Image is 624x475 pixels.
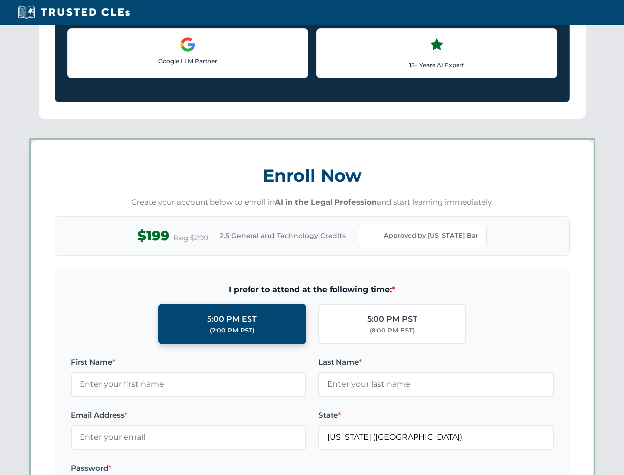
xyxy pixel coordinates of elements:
[367,313,417,326] div: 5:00 PM PST
[275,197,377,207] strong: AI in the Legal Profession
[384,231,478,240] span: Approved by [US_STATE] Bar
[318,372,554,397] input: Enter your last name
[71,462,306,474] label: Password
[318,409,554,421] label: State
[180,37,196,52] img: Google
[55,197,570,208] p: Create your account below to enroll in and start learning immediately.
[71,356,306,368] label: First Name
[220,230,346,241] span: 2.5 General and Technology Credits
[71,409,306,421] label: Email Address
[71,284,554,296] span: I prefer to attend at the following time:
[55,160,570,191] h3: Enroll Now
[76,56,300,66] p: Google LLM Partner
[370,326,415,335] div: (8:00 PM EST)
[207,313,257,326] div: 5:00 PM EST
[210,326,254,335] div: (2:00 PM PST)
[173,232,208,244] span: Reg $299
[318,356,554,368] label: Last Name
[71,425,306,450] input: Enter your email
[15,5,133,20] img: Trusted CLEs
[325,60,549,70] p: 15+ Years AI Expert
[71,372,306,397] input: Enter your first name
[366,229,380,243] img: Florida Bar
[137,225,169,247] span: $199
[318,425,554,450] input: Florida (FL)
